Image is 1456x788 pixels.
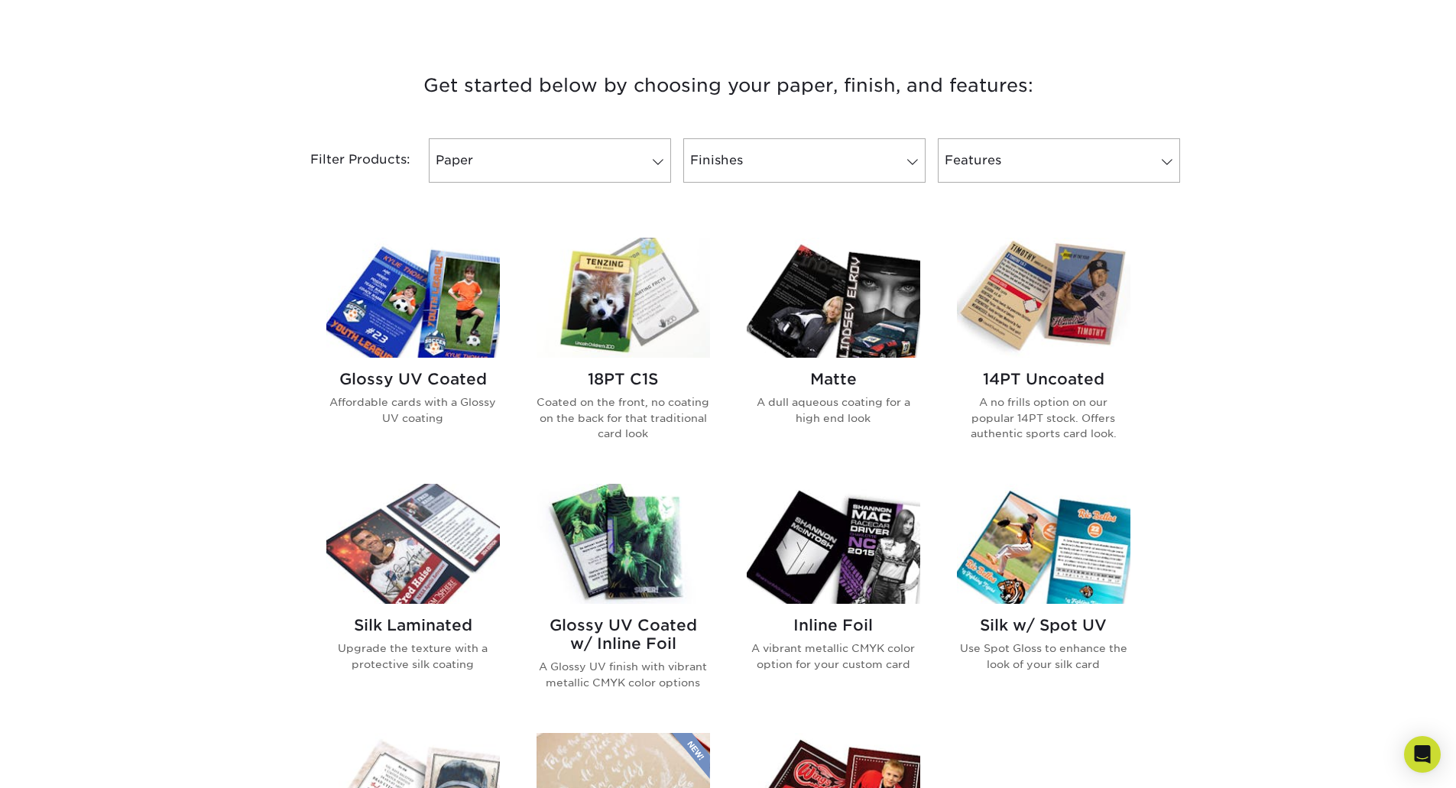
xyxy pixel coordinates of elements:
img: Silk Laminated Trading Cards [326,484,500,604]
p: Use Spot Gloss to enhance the look of your silk card [957,640,1130,672]
a: Glossy UV Coated w/ Inline Foil Trading Cards Glossy UV Coated w/ Inline Foil A Glossy UV finish ... [537,484,710,715]
img: Glossy UV Coated Trading Cards [326,238,500,358]
a: 18PT C1S Trading Cards 18PT C1S Coated on the front, no coating on the back for that traditional ... [537,238,710,465]
a: Inline Foil Trading Cards Inline Foil A vibrant metallic CMYK color option for your custom card [747,484,920,715]
p: Upgrade the texture with a protective silk coating [326,640,500,672]
a: 14PT Uncoated Trading Cards 14PT Uncoated A no frills option on our popular 14PT stock. Offers au... [957,238,1130,465]
p: A vibrant metallic CMYK color option for your custom card [747,640,920,672]
p: A Glossy UV finish with vibrant metallic CMYK color options [537,659,710,690]
h2: Glossy UV Coated w/ Inline Foil [537,616,710,653]
h2: Silk Laminated [326,616,500,634]
div: Filter Products: [270,138,423,183]
iframe: Google Customer Reviews [4,741,130,783]
a: Silk w/ Spot UV Trading Cards Silk w/ Spot UV Use Spot Gloss to enhance the look of your silk card [957,484,1130,715]
img: Glossy UV Coated w/ Inline Foil Trading Cards [537,484,710,604]
img: New Product [672,733,710,779]
h2: 14PT Uncoated [957,370,1130,388]
p: A no frills option on our popular 14PT stock. Offers authentic sports card look. [957,394,1130,441]
p: Affordable cards with a Glossy UV coating [326,394,500,426]
img: Silk w/ Spot UV Trading Cards [957,484,1130,604]
div: Open Intercom Messenger [1404,736,1441,773]
h2: Inline Foil [747,616,920,634]
img: Inline Foil Trading Cards [747,484,920,604]
img: 18PT C1S Trading Cards [537,238,710,358]
h2: 18PT C1S [537,370,710,388]
h3: Get started below by choosing your paper, finish, and features: [281,51,1176,120]
img: 14PT Uncoated Trading Cards [957,238,1130,358]
h2: Matte [747,370,920,388]
a: Paper [429,138,671,183]
h2: Glossy UV Coated [326,370,500,388]
a: Silk Laminated Trading Cards Silk Laminated Upgrade the texture with a protective silk coating [326,484,500,715]
a: Matte Trading Cards Matte A dull aqueous coating for a high end look [747,238,920,465]
img: Matte Trading Cards [747,238,920,358]
a: Features [938,138,1180,183]
a: Finishes [683,138,926,183]
a: Glossy UV Coated Trading Cards Glossy UV Coated Affordable cards with a Glossy UV coating [326,238,500,465]
p: A dull aqueous coating for a high end look [747,394,920,426]
p: Coated on the front, no coating on the back for that traditional card look [537,394,710,441]
h2: Silk w/ Spot UV [957,616,1130,634]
